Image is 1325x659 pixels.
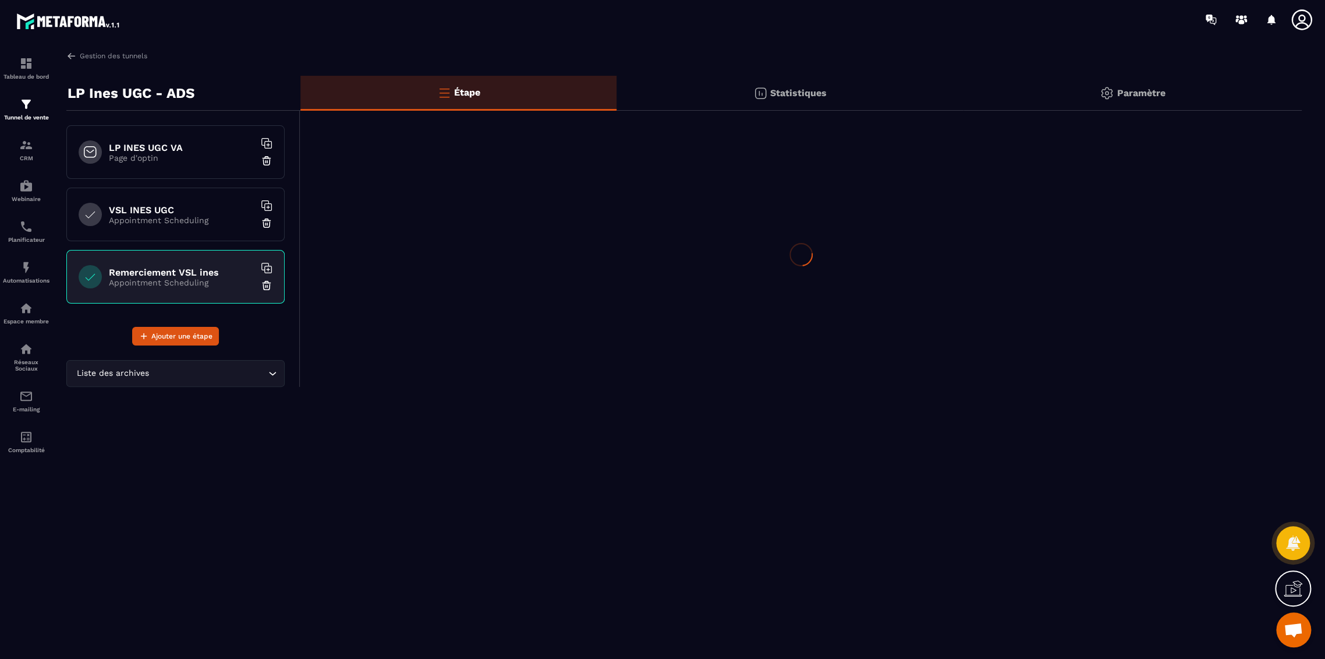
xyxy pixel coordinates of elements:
button: Ajouter une étape [132,327,219,346]
a: formationformationTunnel de vente [3,89,49,129]
a: automationsautomationsEspace membre [3,293,49,333]
img: accountant [19,430,33,444]
img: setting-gr.5f69749f.svg [1100,86,1114,100]
p: E-mailing [3,406,49,413]
p: Tableau de bord [3,73,49,80]
p: Page d'optin [109,153,254,163]
img: trash [261,280,272,291]
img: formation [19,57,33,71]
span: Ajouter une étape [151,330,212,342]
a: Gestion des tunnels [66,51,147,61]
p: Paramètre [1117,87,1165,98]
img: formation [19,138,33,152]
a: social-networksocial-networkRéseaux Sociaux [3,333,49,380]
img: arrow [66,51,77,61]
h6: VSL INES UGC [109,205,254,216]
a: formationformationCRM [3,129,49,170]
div: Search for option [66,360,285,387]
p: Comptabilité [3,447,49,453]
a: Mở cuộc trò chuyện [1276,612,1311,647]
img: formation [19,97,33,111]
span: Liste des archives [74,367,151,380]
p: Planificateur [3,237,49,243]
p: Espace membre [3,318,49,325]
img: trash [261,217,272,229]
p: Automatisations [3,277,49,284]
h6: Remerciement VSL ines [109,267,254,278]
h6: LP INES UGC VA [109,142,254,153]
img: bars-o.4a397970.svg [437,86,451,100]
a: schedulerschedulerPlanificateur [3,211,49,252]
a: automationsautomationsAutomatisations [3,252,49,293]
p: Tunnel de vente [3,114,49,121]
img: social-network [19,342,33,356]
p: Appointment Scheduling [109,216,254,225]
p: Webinaire [3,196,49,202]
img: automations [19,260,33,274]
img: scheduler [19,220,33,234]
p: Appointment Scheduling [109,278,254,287]
a: accountantaccountantComptabilité [3,421,49,462]
img: automations [19,179,33,193]
a: formationformationTableau de bord [3,48,49,89]
img: logo [16,10,121,31]
p: Réseaux Sociaux [3,359,49,372]
a: emailemailE-mailing [3,380,49,421]
a: automationsautomationsWebinaire [3,170,49,211]
input: Search for option [151,367,265,380]
img: email [19,389,33,403]
img: trash [261,155,272,167]
p: CRM [3,155,49,161]
img: automations [19,301,33,315]
p: Statistiques [770,87,827,98]
p: Étape [454,87,480,98]
img: stats.20deebd0.svg [753,86,767,100]
p: LP Ines UGC - ADS [68,82,194,105]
